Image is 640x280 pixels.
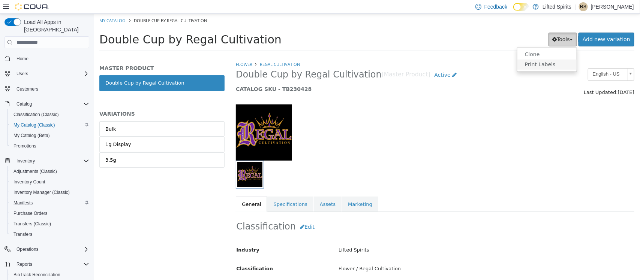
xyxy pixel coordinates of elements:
span: Adjustments (Classic) [13,168,57,174]
span: Classification (Classic) [10,110,89,119]
span: Inventory Manager (Classic) [10,188,89,197]
button: Catalog [13,100,35,109]
button: Tools [455,19,484,33]
span: Adjustments (Classic) [10,167,89,176]
a: Purchase Orders [10,209,51,218]
button: Manifests [7,198,92,208]
span: Double Cup by Regal Cultivation [40,4,113,9]
div: Lifted Spirits [239,230,546,243]
button: Edit [202,206,225,220]
img: 150 [142,91,198,147]
a: Flower [142,48,159,53]
a: My Catalog [6,4,31,9]
a: Inventory Count [10,177,48,186]
img: Cova [15,3,49,10]
button: Home [1,53,92,64]
a: Classification (Classic) [10,110,62,119]
span: Inventory Manager (Classic) [13,189,70,195]
h5: VARIATIONS [6,97,131,103]
span: Operations [13,245,89,254]
div: 3.5g [12,143,22,150]
button: Operations [13,245,42,254]
p: | [574,2,576,11]
h5: MASTER PRODUCT [6,51,131,58]
a: Assets [220,183,248,198]
button: Users [1,69,92,79]
div: 1g Display [12,127,37,134]
span: Double Cup by Regal Cultivation [142,55,288,67]
span: Reports [13,260,89,269]
span: Inventory [16,158,35,164]
span: Users [16,71,28,77]
a: Adjustments (Classic) [10,167,60,176]
a: Double Cup by Regal Cultivation [6,61,131,77]
button: Purchase Orders [7,208,92,219]
a: Print Labels [424,46,483,56]
p: Lifted Spirits [543,2,571,11]
button: Classification (Classic) [7,109,92,120]
button: Inventory Count [7,177,92,187]
button: Adjustments (Classic) [7,166,92,177]
button: My Catalog (Beta) [7,130,92,141]
button: Inventory [1,156,92,166]
button: Reports [1,259,92,270]
span: Inventory Count [10,177,89,186]
a: Promotions [10,141,39,150]
div: Flower / Regal Cultivation [239,249,546,262]
button: Promotions [7,141,92,151]
span: Inventory [13,156,89,165]
button: Users [13,69,31,78]
span: Transfers (Classic) [10,219,89,228]
span: English - US [495,55,531,66]
span: Promotions [13,143,36,149]
a: English - US [494,54,541,67]
span: Purchase Orders [13,210,48,216]
a: My Catalog (Classic) [10,121,58,130]
span: My Catalog (Beta) [13,133,50,139]
a: Inventory Manager (Classic) [10,188,73,197]
a: Transfers (Classic) [10,219,54,228]
span: [DATE] [524,76,541,81]
span: Catalog [13,100,89,109]
div: Rachael Stutsman [579,2,588,11]
span: Feedback [484,3,507,10]
span: Customers [16,86,38,92]
button: Transfers [7,229,92,240]
button: Operations [1,244,92,255]
span: Home [16,56,28,62]
p: [PERSON_NAME] [591,2,634,11]
span: Last Updated: [490,76,524,81]
span: Promotions [10,141,89,150]
span: BioTrack Reconciliation [13,272,60,278]
div: Bulk [12,112,22,119]
span: Inventory Count [13,179,45,185]
button: Reports [13,260,35,269]
span: Load All Apps in [GEOGRAPHIC_DATA] [21,18,89,33]
a: My Catalog (Beta) [10,131,53,140]
a: Marketing [248,183,285,198]
button: Transfers (Classic) [7,219,92,229]
a: General [142,183,173,198]
span: Transfers (Classic) [13,221,51,227]
a: Regal Cultivation [166,48,206,53]
a: Specifications [174,183,219,198]
span: My Catalog (Beta) [10,131,89,140]
span: Manifests [13,200,33,206]
span: Transfers [13,231,32,237]
span: Active [341,58,357,64]
button: BioTrack Reconciliation [7,270,92,280]
button: Catalog [1,99,92,109]
span: Transfers [10,230,89,239]
a: BioTrack Reconciliation [10,270,63,279]
span: Users [13,69,89,78]
span: Double Cup by Regal Cultivation [6,19,188,32]
span: My Catalog (Classic) [10,121,89,130]
span: BioTrack Reconciliation [10,270,89,279]
a: Manifests [10,198,36,207]
input: Dark Mode [513,3,529,11]
span: Classification [142,252,179,258]
span: RS [580,2,587,11]
span: Home [13,54,89,63]
h5: CATALOG SKU - TB230428 [142,72,438,79]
